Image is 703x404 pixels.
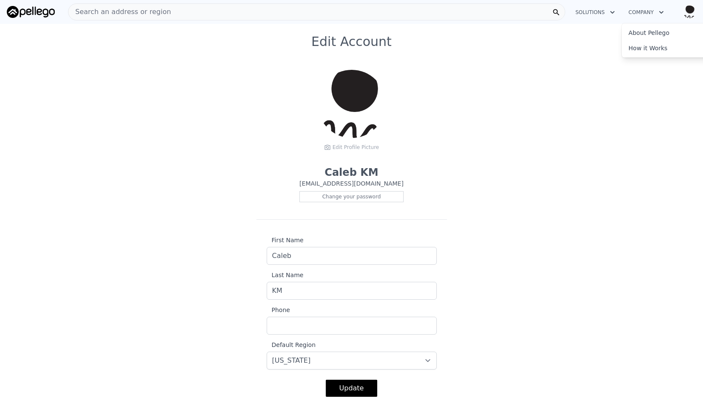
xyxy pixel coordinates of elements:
[267,307,290,313] span: Phone
[326,380,378,397] button: Update
[622,5,671,20] button: Company
[267,282,437,300] input: Last Name
[683,5,696,19] img: avatar
[267,352,437,370] select: Default Region
[267,341,316,348] span: Default Region
[299,166,404,179] p: Caleb KM
[267,317,437,335] input: Phone
[267,247,437,265] input: First Name
[256,34,447,49] h1: Edit Account
[299,179,404,188] p: [EMAIL_ADDRESS][DOMAIN_NAME]
[299,191,404,202] div: Change your password
[318,141,386,154] div: Edit Profile Picture
[68,7,171,17] span: Search an address or region
[267,237,304,244] span: First Name
[267,272,304,278] span: Last Name
[7,6,55,18] img: Pellego
[569,5,622,20] button: Solutions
